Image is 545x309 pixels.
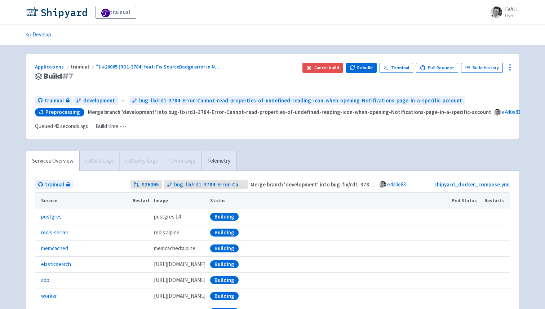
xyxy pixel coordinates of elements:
span: development [83,97,115,105]
span: #26065 [RD1-3784] feat: Fix SourceBadge error in N ... [102,63,219,70]
a: Telemetry [201,151,236,171]
a: Terminal [380,63,413,73]
a: Develop [26,25,51,45]
small: User [505,13,519,18]
span: Preprocessing [45,109,80,116]
a: LVALL User [486,6,519,18]
a: #26065 [RD1-3784] feat: Fix SourceBadge error in N... [96,63,220,70]
span: LVALL [505,6,519,13]
a: memcached [41,244,68,253]
a: redis-server [41,229,68,237]
span: trainual [71,63,96,70]
th: Status [208,193,449,209]
a: trainual [35,96,72,106]
th: Image [152,193,208,209]
span: [DOMAIN_NAME][URL] [154,276,205,284]
div: Building [210,213,239,221]
span: -:-- [120,122,126,131]
span: Build time [96,122,118,131]
span: bug-fix/rd1-3784-Error-Cannot-read-properties-of-undefined-reading-icon-when-opening-Notification... [139,97,462,105]
strong: Merge branch 'development' into bug-fix/rd1-3784-Error-Cannot-read-properties-of-undefined-readin... [88,109,491,115]
th: Restarts [482,193,510,209]
span: [DOMAIN_NAME][URL] [154,260,205,269]
button: Rebuild [346,63,377,73]
a: e4d0e83 [502,109,520,115]
span: postgres:14 [154,213,181,221]
a: worker [41,292,57,300]
a: Services Overview [26,151,79,171]
span: trainual [45,181,64,189]
button: Cancel build [302,63,343,73]
a: #26065 [130,180,162,190]
div: Building [210,260,239,268]
a: trainual [35,180,73,190]
span: Build [44,72,73,80]
a: trainual [96,6,136,19]
span: ← [121,97,126,105]
div: · [35,122,130,131]
a: bug-fix/rd1-3784-Error-Cannot-read-properties-of-undefined-reading-icon-when-opening-Notification... [164,180,249,190]
a: e4d0e83 [387,181,406,188]
strong: # 26065 [141,181,159,189]
time: 46 seconds ago [54,123,89,129]
span: # 7 [62,71,73,81]
img: Shipyard logo [26,6,87,18]
a: postgres [41,213,62,221]
span: bug-fix/rd1-3784-Error-Cannot-read-properties-of-undefined-reading-icon-when-opening-Notification... [174,181,246,189]
a: Pull Request [416,63,458,73]
div: Building [210,276,239,284]
div: Building [210,244,239,252]
span: redis:alpine [154,229,180,237]
span: trainual [45,97,64,105]
a: app [41,276,49,284]
span: memcached:alpine [154,244,195,253]
th: Service [35,193,130,209]
div: Building [210,292,239,300]
span: Queued [35,123,89,129]
div: Building [210,229,239,237]
a: shipyard_docker_compose.yml [434,181,510,188]
a: development [73,96,118,106]
a: Build History [461,63,503,73]
a: Applications [35,63,71,70]
a: elasticsearch [41,260,71,269]
th: Pod Status [449,193,482,209]
span: [DOMAIN_NAME][URL] [154,292,205,300]
th: Restart [130,193,152,209]
a: bug-fix/rd1-3784-Error-Cannot-read-properties-of-undefined-reading-icon-when-opening-Notification... [129,96,465,106]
